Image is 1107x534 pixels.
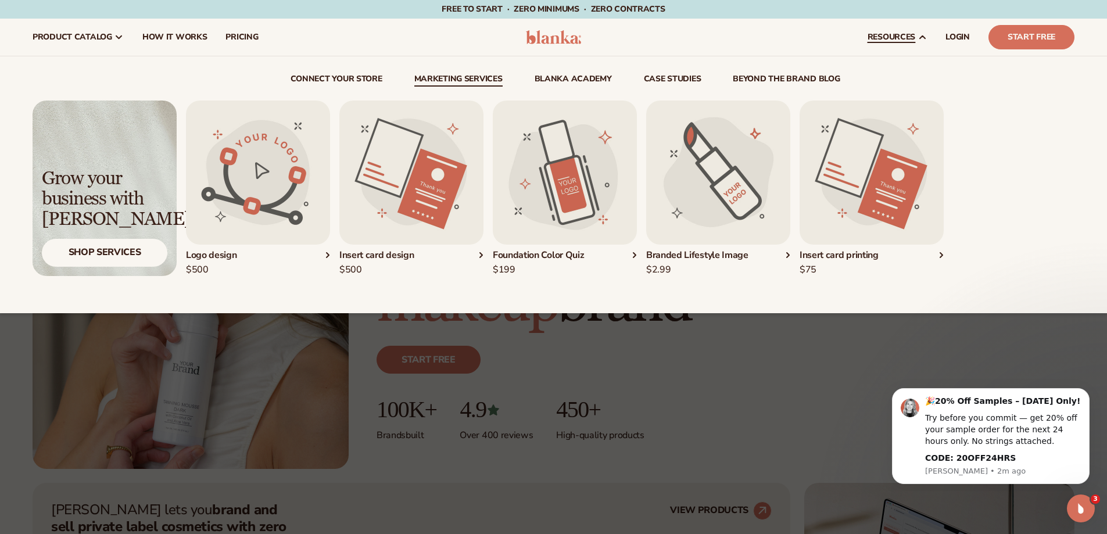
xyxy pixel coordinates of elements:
[868,33,915,42] span: resources
[646,249,790,261] div: Branded Lifestyle Image
[800,101,944,245] img: Insert card design.
[858,19,936,56] a: resources
[339,101,483,276] a: Insert card design. Insert card design$500
[493,101,637,245] img: Foundation color quiz.
[1067,494,1095,522] iframe: Intercom live chat
[339,249,483,261] div: Insert card design
[493,249,637,261] div: Foundation Color Quiz
[186,249,330,261] div: Logo design
[800,101,944,276] a: Insert card design. Insert card printing$75
[646,101,790,276] div: 4 / 5
[42,169,167,230] div: Grow your business with [PERSON_NAME]
[535,75,612,87] a: Blanka Academy
[339,261,483,276] div: $500
[133,19,217,56] a: How It Works
[733,75,840,87] a: beyond the brand blog
[493,101,637,276] a: Foundation color quiz. Foundation Color Quiz$199
[23,19,133,56] a: product catalog
[186,101,330,276] a: Logo design. Logo design$500
[186,261,330,276] div: $500
[988,25,1074,49] a: Start Free
[42,239,167,266] div: Shop Services
[800,249,944,261] div: Insert card printing
[186,101,330,276] div: 1 / 5
[945,33,970,42] span: LOGIN
[646,261,790,276] div: $2.99
[186,101,330,245] img: Logo design.
[875,378,1107,491] iframe: Intercom notifications message
[142,33,207,42] span: How It Works
[33,101,177,276] img: Light background with shadow.
[339,101,483,245] img: Insert card design.
[442,3,665,15] span: Free to start · ZERO minimums · ZERO contracts
[526,30,581,44] img: logo
[800,101,944,276] div: 5 / 5
[646,101,790,245] img: Branded lifestyle image.
[644,75,701,87] a: case studies
[33,101,177,276] a: Light background with shadow. Grow your business with [PERSON_NAME] Shop Services
[1091,494,1100,504] span: 3
[414,75,503,87] a: Marketing services
[216,19,267,56] a: pricing
[339,101,483,276] div: 2 / 5
[225,33,258,42] span: pricing
[493,261,637,276] div: $199
[936,19,979,56] a: LOGIN
[493,101,637,276] div: 3 / 5
[33,33,112,42] span: product catalog
[646,101,790,276] a: Branded lifestyle image. Branded Lifestyle Image$2.99
[291,75,382,87] a: connect your store
[800,261,944,276] div: $75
